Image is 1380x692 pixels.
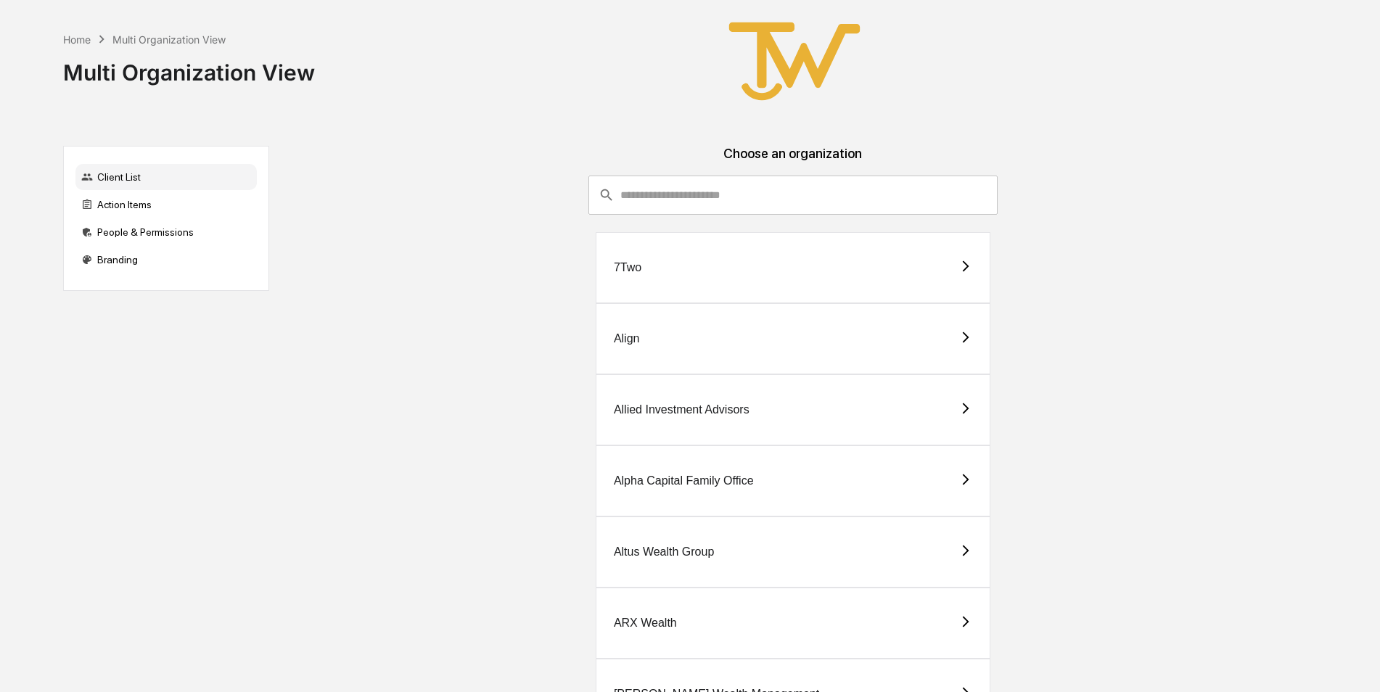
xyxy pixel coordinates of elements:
div: Multi Organization View [63,48,315,86]
div: Allied Investment Advisors [614,403,749,416]
div: Align [614,332,640,345]
div: Client List [75,164,257,190]
div: Action Items [75,191,257,218]
div: People & Permissions [75,219,257,245]
div: 7Two [614,261,641,274]
div: Choose an organization [281,146,1305,176]
div: Branding [75,247,257,273]
div: ARX Wealth [614,617,677,630]
div: Alpha Capital Family Office [614,474,754,487]
div: consultant-dashboard__filter-organizations-search-bar [588,176,998,215]
div: Home [63,33,91,46]
div: Altus Wealth Group [614,545,714,559]
div: Multi Organization View [112,33,226,46]
img: True West [722,12,867,111]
